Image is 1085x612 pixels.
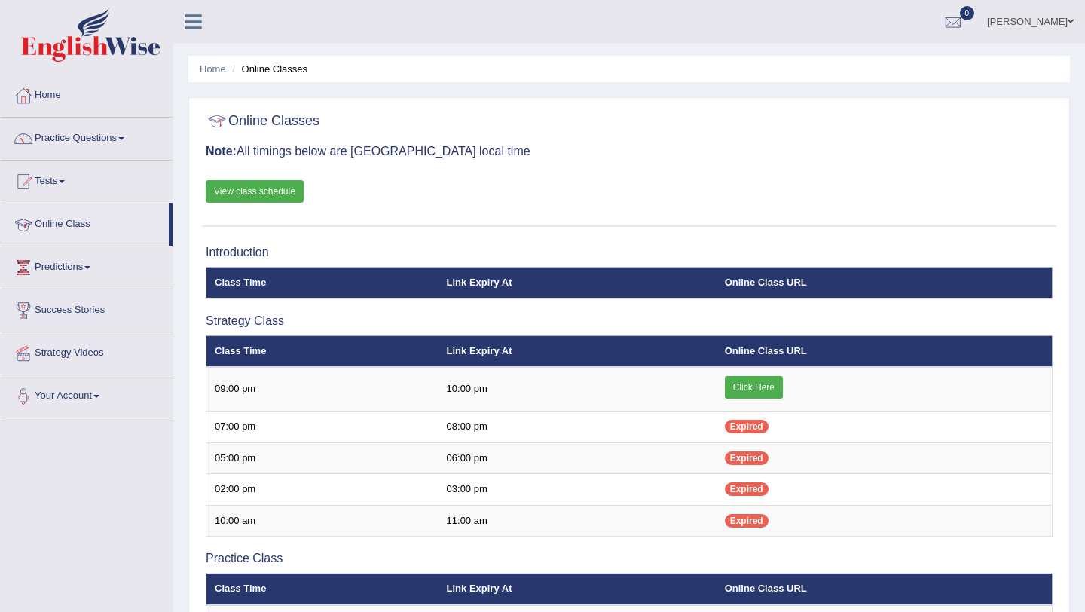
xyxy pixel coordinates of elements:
td: 05:00 pm [206,442,439,474]
h2: Online Classes [206,110,319,133]
span: Expired [725,514,769,528]
th: Online Class URL [717,574,1053,605]
td: 10:00 am [206,505,439,537]
th: Online Class URL [717,267,1053,298]
h3: All timings below are [GEOGRAPHIC_DATA] local time [206,145,1053,158]
span: 0 [960,6,975,20]
a: Home [200,63,226,75]
span: Expired [725,451,769,465]
a: Tests [1,161,173,198]
td: 10:00 pm [439,367,717,412]
th: Class Time [206,574,439,605]
th: Link Expiry At [439,267,717,298]
h3: Practice Class [206,552,1053,565]
td: 06:00 pm [439,442,717,474]
th: Class Time [206,335,439,367]
th: Link Expiry At [439,335,717,367]
td: 07:00 pm [206,412,439,443]
th: Online Class URL [717,335,1053,367]
a: Success Stories [1,289,173,327]
a: Click Here [725,376,783,399]
h3: Strategy Class [206,314,1053,328]
a: Online Class [1,203,169,241]
a: View class schedule [206,180,304,203]
td: 08:00 pm [439,412,717,443]
a: Your Account [1,375,173,413]
td: 02:00 pm [206,474,439,506]
td: 03:00 pm [439,474,717,506]
a: Home [1,75,173,112]
a: Practice Questions [1,118,173,155]
td: 11:00 am [439,505,717,537]
h3: Introduction [206,246,1053,259]
b: Note: [206,145,237,158]
a: Strategy Videos [1,332,173,370]
span: Expired [725,420,769,433]
span: Expired [725,482,769,496]
td: 09:00 pm [206,367,439,412]
th: Class Time [206,267,439,298]
th: Link Expiry At [439,574,717,605]
li: Online Classes [228,62,307,76]
a: Predictions [1,246,173,284]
